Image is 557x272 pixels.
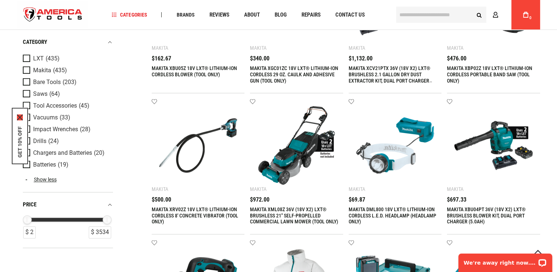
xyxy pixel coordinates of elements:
[33,91,47,97] span: Saws
[17,115,23,121] svg: close icon
[298,10,324,20] a: Repairs
[33,150,92,156] span: Chargers and Batteries
[257,106,336,185] img: MAKITA XML08Z 36V (18V X2) LXT® BRUSHLESS 21
[349,45,365,51] div: Makita
[529,16,532,20] span: 0
[23,200,113,210] div: price
[274,12,286,18] span: Blog
[63,79,77,86] span: (203)
[17,1,89,29] img: America Tools
[271,10,290,20] a: Blog
[349,186,365,192] div: Makita
[447,197,466,203] span: $697.33
[250,56,269,62] span: $340.00
[33,79,61,86] span: Bare Tools
[349,56,373,62] span: $1,132.00
[447,186,463,192] div: Makita
[335,12,364,18] span: Contact Us
[33,114,58,121] span: Vacuums
[250,45,267,51] div: Makita
[152,186,168,192] div: Makita
[250,65,338,84] a: MAKITA XGC01ZC 18V LXT® LITHIUM-ION CORDLESS 29 OZ. CAULK AND ADHESIVE GUN (TOOL ONLY)
[356,106,434,185] img: MAKITA DML800 18V LXT® LITHIUM-ION CORDLESS L.E.D. HEADLAMP (HEADLAMP ONLY)
[447,45,463,51] div: Makita
[206,10,232,20] a: Reviews
[58,162,68,168] span: (19)
[349,197,365,203] span: $69.87
[152,56,171,62] span: $162.67
[17,126,23,158] button: GET 10% OFF
[23,37,113,47] div: category
[89,226,111,238] div: $ 3534
[33,67,51,74] span: Makita
[152,206,238,225] a: MAKITA XRV02Z 18V LXT® LITHIUM-ION CORDLESS 8' CONCRETE VIBRATOR (TOOL ONLY)
[23,66,111,74] a: Makita (435)
[80,126,91,133] span: (28)
[17,115,23,121] button: Close
[79,103,89,109] span: (45)
[48,138,59,144] span: (24)
[33,55,44,62] span: LXT
[60,115,70,121] span: (33)
[250,197,269,203] span: $972.00
[301,12,320,18] span: Repairs
[23,78,111,86] a: Bare Tools (203)
[23,125,111,133] a: Impact Wrenches (28)
[23,102,111,110] a: Tool Accessories (45)
[209,12,229,18] span: Reviews
[23,90,111,98] a: Saws (64)
[23,137,111,145] a: Drills (24)
[23,29,113,248] div: Product Filters
[94,150,105,156] span: (20)
[17,1,89,29] a: store logo
[23,176,113,183] a: Show less
[349,65,432,90] a: MAKITA XCV21PTX 36V (18V X2) LXT® BRUSHLESS 2.1 GALLON DRY DUST EXTRACTOR KIT, DUAL PORT CHARGER ...
[454,249,557,272] iframe: LiveChat chat widget
[53,67,67,74] span: (435)
[23,114,111,122] a: Vacuums (33)
[152,197,171,203] span: $500.00
[447,206,526,225] a: MAKITA XBU04PT 36V (18V X2) LXT® BRUSHLESS BLOWER KIT, DUAL PORT CHARGER (5.0AH)
[112,12,147,17] span: Categories
[472,8,486,22] button: Search
[250,186,267,192] div: Makita
[332,10,368,20] a: Contact Us
[49,91,60,97] span: (64)
[454,106,533,185] img: MAKITA XBU04PT 36V (18V X2) LXT® BRUSHLESS BLOWER KIT, DUAL PORT CHARGER (5.0AH)
[23,55,111,63] a: LXT (435)
[152,65,237,77] a: MAKITA XBU05Z 18V LXT® LITHIUM-ION CORDLESS BLOWER (TOOL ONLY)
[152,45,168,51] div: Makita
[250,206,338,225] a: MAKITA XML08Z 36V (18V X2) LXT® BRUSHLESS 21" SELF-PROPELLED COMMERCIAL LAWN MOWER (TOOL ONLY)
[33,126,78,133] span: Impact Wrenches
[349,206,436,225] a: MAKITA DML800 18V LXT® LITHIUM-ION CORDLESS L.E.D. HEADLAMP (HEADLAMP ONLY)
[159,106,237,185] img: MAKITA XRV02Z 18V LXT® LITHIUM-ION CORDLESS 8' CONCRETE VIBRATOR (TOOL ONLY)
[33,138,46,144] span: Drills
[447,65,532,84] a: MAKITA XBP02Z 18V LXT® LITHIUM-ION CORDLESS PORTABLE BAND SAW (TOOL ONLY)
[108,10,150,20] a: Categories
[46,56,60,62] span: (435)
[244,12,260,18] span: About
[240,10,263,20] a: About
[23,226,36,238] div: $ 2
[23,149,111,157] a: Chargers and Batteries (20)
[33,161,56,168] span: Batteries
[176,12,194,17] span: Brands
[173,10,198,20] a: Brands
[33,102,77,109] span: Tool Accessories
[23,161,111,169] a: Batteries (19)
[447,56,466,62] span: $476.00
